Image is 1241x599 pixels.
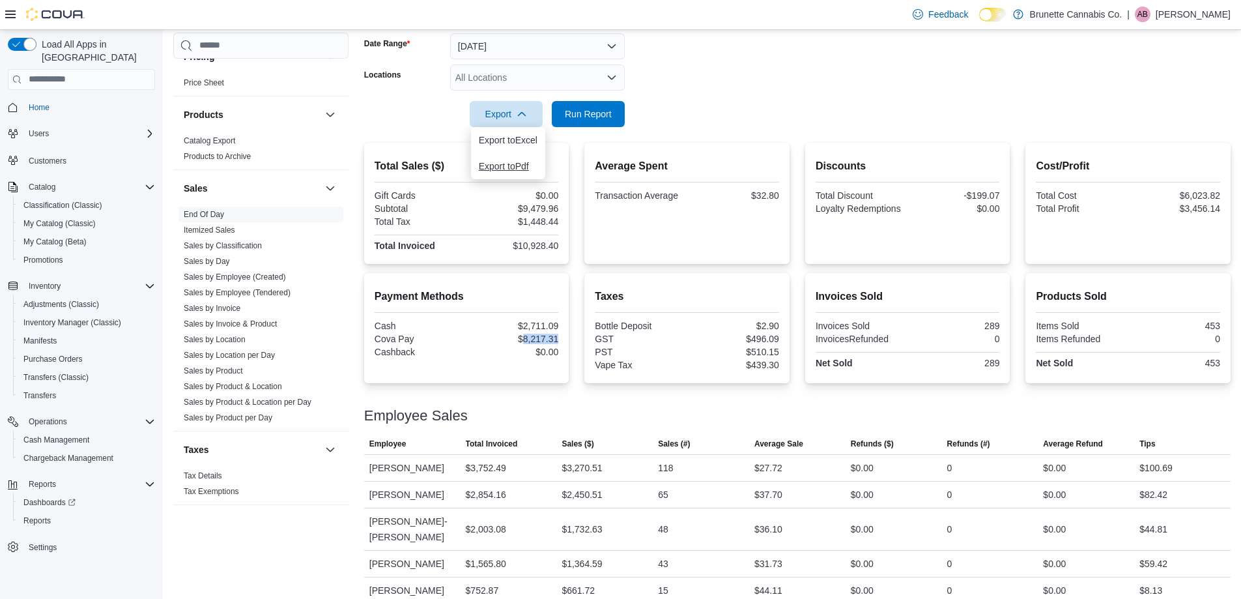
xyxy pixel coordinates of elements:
div: $1,732.63 [562,521,602,537]
div: $0.00 [851,583,874,598]
a: Transfers [18,388,61,403]
div: $1,364.59 [562,556,602,572]
h3: Products [184,108,223,121]
span: Average Refund [1043,439,1103,449]
div: GST [595,334,684,344]
a: Classification (Classic) [18,197,107,213]
span: Settings [29,542,57,553]
div: $0.00 [469,190,558,201]
div: $439.30 [690,360,779,370]
div: 0 [947,521,952,537]
nav: Complex example [8,93,155,591]
button: Home [3,98,160,117]
span: Operations [23,414,155,430]
span: Dark Mode [979,22,980,22]
span: Classification (Classic) [18,197,155,213]
span: Inventory Manager (Classic) [23,317,121,328]
span: Home [23,99,155,115]
button: Catalog [3,178,160,196]
button: Inventory [23,278,66,294]
div: 289 [910,321,999,331]
a: Sales by Product [184,366,243,375]
strong: Net Sold [1036,358,1073,368]
a: Sales by Location per Day [184,351,275,360]
div: Items Sold [1036,321,1125,331]
a: Catalog Export [184,136,235,145]
div: Pricing [173,75,349,96]
span: Sales by Classification [184,241,262,251]
a: Sales by Invoice [184,304,240,313]
button: Operations [23,414,72,430]
a: Sales by Product & Location per Day [184,398,311,407]
p: | [1127,7,1130,22]
span: Sales by Product per Day [184,413,272,423]
div: Gift Cards [375,190,464,201]
div: $8.13 [1139,583,1162,598]
span: Purchase Orders [18,351,155,367]
span: Manifests [23,336,57,346]
h2: Invoices Sold [816,289,1000,304]
a: Sales by Employee (Tendered) [184,288,291,297]
strong: Total Invoiced [375,241,435,251]
a: Sales by Day [184,257,230,266]
span: Tax Exemptions [184,486,239,497]
a: Feedback [907,1,973,27]
span: Home [29,102,50,113]
button: Export [470,101,543,127]
div: Total Discount [816,190,905,201]
span: My Catalog (Beta) [23,237,87,247]
button: Classification (Classic) [13,196,160,214]
h2: Total Sales ($) [375,158,559,174]
button: Products [322,107,338,123]
span: Promotions [23,255,63,265]
div: 289 [910,358,999,368]
a: Itemized Sales [184,226,235,235]
div: Total Tax [375,216,464,227]
span: Reports [18,513,155,529]
div: Items Refunded [1036,334,1125,344]
span: Export [478,101,535,127]
div: $44.11 [754,583,782,598]
div: $0.00 [1043,583,1066,598]
button: Inventory Manager (Classic) [13,314,160,332]
a: Cash Management [18,432,94,448]
button: Adjustments (Classic) [13,295,160,314]
span: Adjustments (Classic) [18,297,155,312]
span: Sales by Product & Location per Day [184,397,311,407]
div: $752.87 [466,583,499,598]
a: Manifests [18,333,62,349]
div: $661.72 [562,583,595,598]
a: My Catalog (Beta) [18,234,92,250]
div: Transaction Average [595,190,684,201]
div: $44.81 [1139,521,1167,537]
span: Export to Excel [479,135,537,145]
span: Chargeback Management [23,453,113,463]
a: My Catalog (Classic) [18,216,101,231]
button: Taxes [184,443,320,456]
strong: Net Sold [816,358,853,368]
span: Itemized Sales [184,225,235,235]
button: Purchase Orders [13,350,160,368]
span: Transfers [23,390,56,401]
div: $0.00 [851,487,874,503]
button: Products [184,108,320,121]
span: Users [23,126,155,141]
div: Total Cost [1036,190,1125,201]
span: Operations [29,416,67,427]
div: $0.00 [1043,460,1066,476]
span: End Of Day [184,209,224,220]
span: Adjustments (Classic) [23,299,99,310]
button: Chargeback Management [13,449,160,467]
h2: Payment Methods [375,289,559,304]
span: Average Sale [754,439,803,449]
span: Reports [29,479,56,489]
button: Cash Management [13,431,160,449]
h3: Taxes [184,443,209,456]
span: Dashboards [18,495,155,510]
div: $32.80 [690,190,779,201]
span: AB [1137,7,1148,22]
h2: Discounts [816,158,1000,174]
div: 0 [910,334,999,344]
p: Brunette Cannabis Co. [1030,7,1122,22]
